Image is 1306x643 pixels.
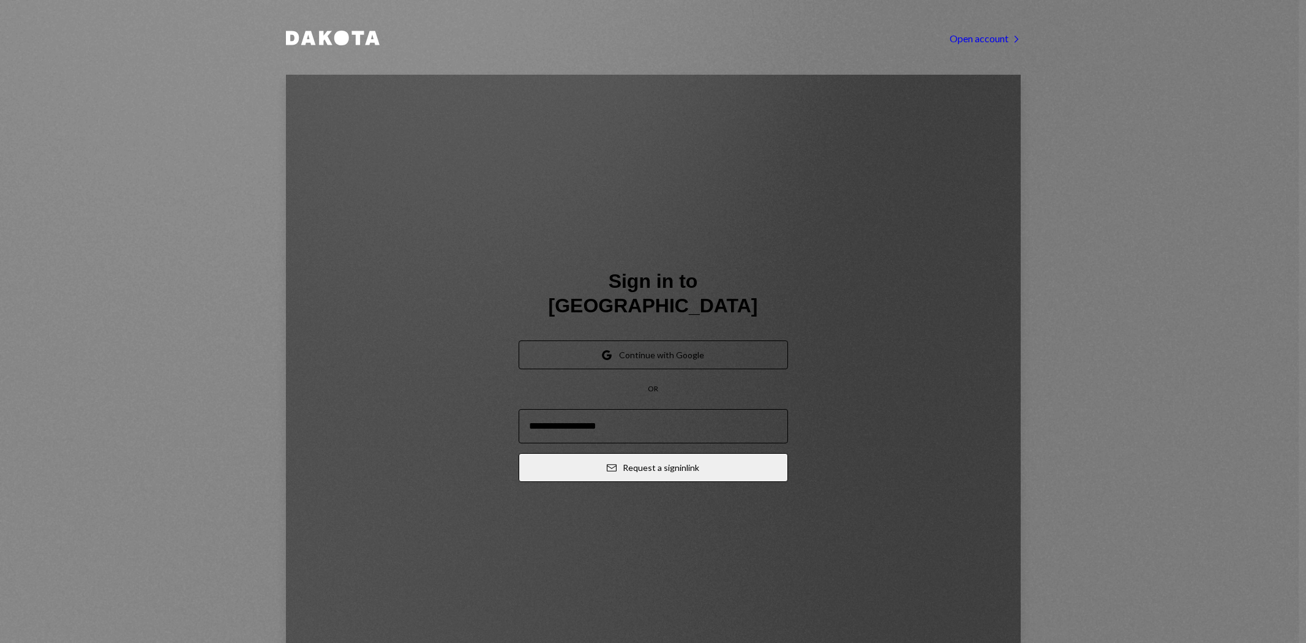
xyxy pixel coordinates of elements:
[519,453,788,482] button: Request a signinlink
[519,269,788,318] h1: Sign in to [GEOGRAPHIC_DATA]
[519,340,788,369] button: Continue with Google
[950,32,1021,44] div: Open account
[648,384,658,394] div: OR
[950,31,1021,44] a: Open account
